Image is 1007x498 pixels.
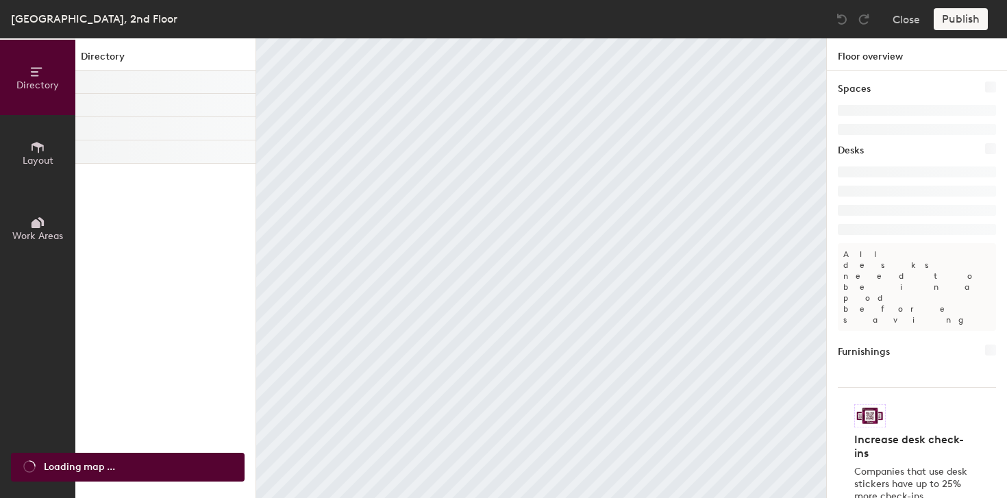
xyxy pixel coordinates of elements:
[75,49,256,71] h1: Directory
[854,433,971,460] h4: Increase desk check-ins
[16,79,59,91] span: Directory
[838,243,996,331] p: All desks need to be in a pod before saving
[827,38,1007,71] h1: Floor overview
[12,230,63,242] span: Work Areas
[838,82,871,97] h1: Spaces
[838,143,864,158] h1: Desks
[857,12,871,26] img: Redo
[838,345,890,360] h1: Furnishings
[256,38,826,498] canvas: Map
[44,460,115,475] span: Loading map ...
[893,8,920,30] button: Close
[854,404,886,427] img: Sticker logo
[23,155,53,166] span: Layout
[835,12,849,26] img: Undo
[11,10,177,27] div: [GEOGRAPHIC_DATA], 2nd Floor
